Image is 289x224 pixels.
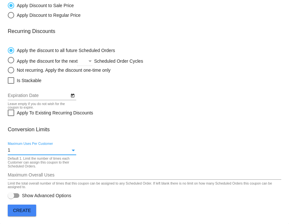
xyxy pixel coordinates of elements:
[8,28,281,34] h3: Recurring Discounts
[17,77,41,84] span: Is Stackable
[8,182,278,189] div: Limit the total overall number of times that this coupon can be assigned to any Scheduled Order. ...
[8,205,36,216] button: Create
[14,68,110,73] div: Not recurring. Apply the discount one-time only
[17,109,93,117] span: Apply To Existing Recurring Discounts
[8,157,73,168] div: Default 1. Limit the number of times each Customer can assign this coupon to their Scheduled Orders.
[14,13,81,18] div: Apply Discount to Regular Price
[14,3,74,8] div: Apply Discount to Sale Price
[13,208,31,213] span: Create
[8,173,281,178] input: Maximum Overall Uses
[69,92,76,99] button: Open calendar
[14,48,115,53] div: Apply the discount to all future Scheduled Orders
[8,44,186,73] mat-radio-group: Select an option
[8,93,69,98] input: Expiration Date
[8,102,73,110] div: Leave empty if you do not wish for the coupon to expire.
[14,57,186,64] div: Apply the discount for the next Scheduled Order Cycles
[22,192,71,199] span: Show Advanced Options
[8,126,281,133] h3: Conversion Limits
[8,147,10,153] span: 1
